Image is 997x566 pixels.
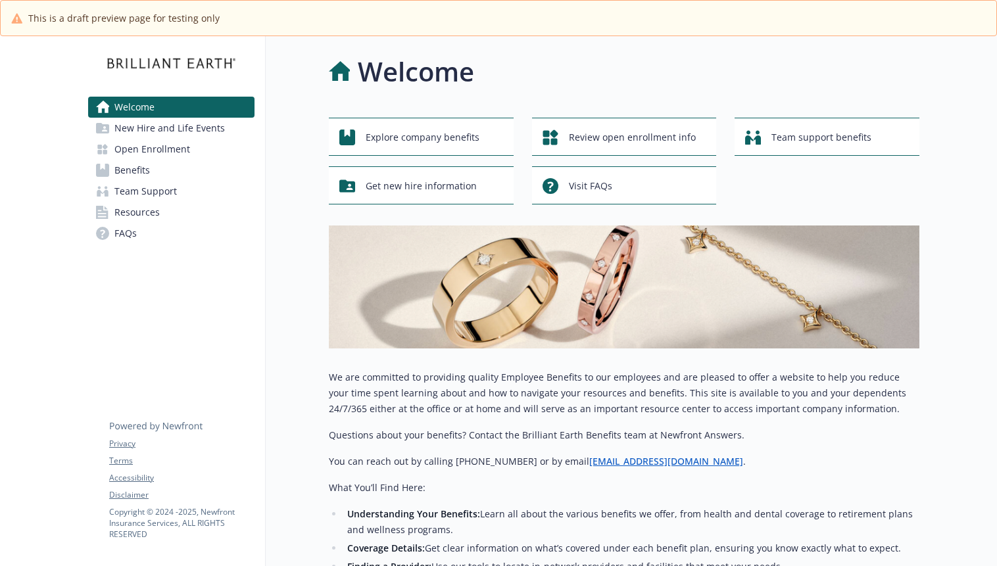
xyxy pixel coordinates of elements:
button: Team support benefits [735,118,919,156]
a: Open Enrollment [88,139,255,160]
span: Explore company benefits [366,125,479,150]
a: Disclaimer [109,489,254,501]
span: Team support benefits [771,125,871,150]
a: Welcome [88,97,255,118]
span: Visit FAQs [569,174,612,199]
a: Terms [109,455,254,467]
span: Resources [114,202,160,223]
li: Get clear information on what’s covered under each benefit plan, ensuring you know exactly what t... [343,540,919,556]
span: This is a draft preview page for testing only [28,11,220,25]
strong: Understanding Your Benefits: [347,507,480,520]
span: FAQs [114,223,137,244]
span: Get new hire information [366,174,477,199]
button: Visit FAQs [532,166,717,204]
span: Open Enrollment [114,139,190,160]
a: Accessibility [109,472,254,484]
p: You can reach out by calling [PHONE_NUMBER] or by email . [329,454,919,469]
h1: Welcome [358,52,474,91]
button: Get new hire information [329,166,514,204]
img: overview page banner [329,225,919,348]
button: Review open enrollment info [532,118,717,156]
a: Benefits [88,160,255,181]
span: New Hire and Life Events [114,118,225,139]
a: Team Support [88,181,255,202]
a: Resources [88,202,255,223]
a: New Hire and Life Events [88,118,255,139]
p: Questions about your benefits? Contact the Brilliant Earth Benefits team at Newfront Answers. [329,427,919,443]
p: We are committed to providing quality Employee Benefits to our employees and are pleased to offer... [329,369,919,417]
span: Review open enrollment info [569,125,696,150]
strong: Coverage Details: [347,542,425,554]
span: Team Support [114,181,177,202]
span: Welcome [114,97,155,118]
p: What You’ll Find Here: [329,480,919,496]
p: Copyright © 2024 - 2025 , Newfront Insurance Services, ALL RIGHTS RESERVED [109,506,254,540]
a: [EMAIL_ADDRESS][DOMAIN_NAME] [589,455,743,467]
a: FAQs [88,223,255,244]
button: Explore company benefits [329,118,514,156]
a: Privacy [109,438,254,450]
span: Benefits [114,160,150,181]
li: Learn all about the various benefits we offer, from health and dental coverage to retirement plan... [343,506,919,538]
